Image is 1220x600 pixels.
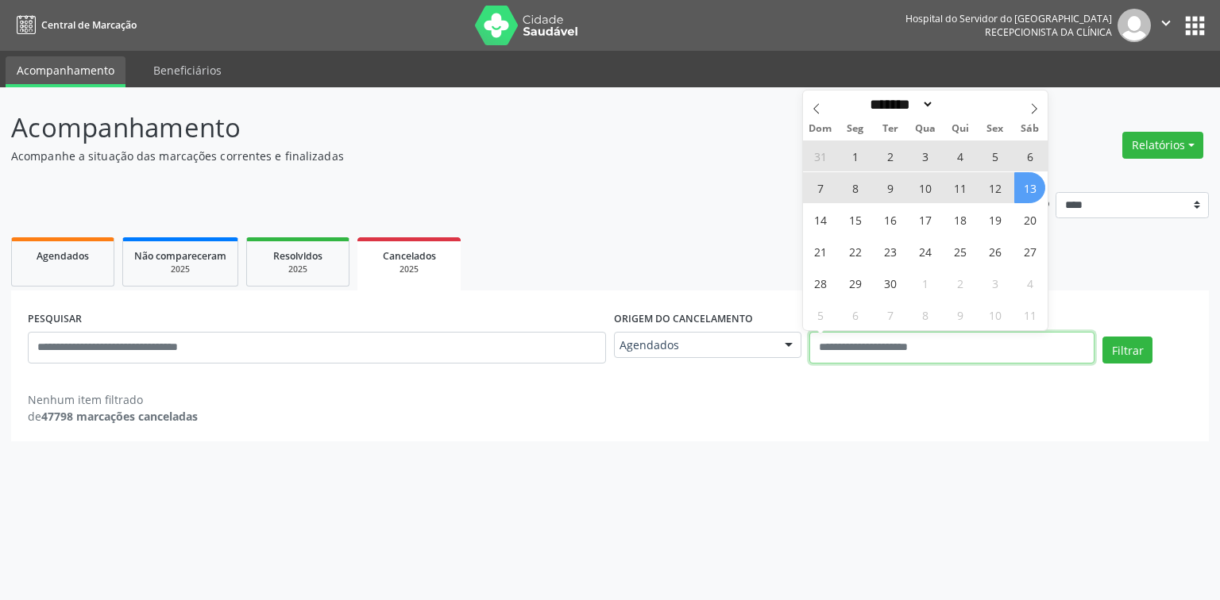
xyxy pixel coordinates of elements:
[944,140,975,171] span: Setembro 4, 2025
[909,267,940,298] span: Outubro 1, 2025
[979,204,1010,235] span: Setembro 19, 2025
[944,267,975,298] span: Outubro 2, 2025
[273,249,322,263] span: Resolvidos
[1122,132,1203,159] button: Relatórios
[874,140,905,171] span: Setembro 2, 2025
[944,299,975,330] span: Outubro 9, 2025
[840,299,871,330] span: Outubro 6, 2025
[41,18,137,32] span: Central de Marcação
[383,249,436,263] span: Cancelados
[805,172,836,203] span: Setembro 7, 2025
[11,148,850,164] p: Acompanhe a situação das marcações correntes e finalizadas
[874,236,905,267] span: Setembro 23, 2025
[1151,9,1181,42] button: 
[979,172,1010,203] span: Setembro 12, 2025
[805,299,836,330] span: Outubro 5, 2025
[1014,140,1045,171] span: Setembro 6, 2025
[905,12,1112,25] div: Hospital do Servidor do [GEOGRAPHIC_DATA]
[134,249,226,263] span: Não compareceram
[11,12,137,38] a: Central de Marcação
[979,267,1010,298] span: Outubro 3, 2025
[874,172,905,203] span: Setembro 9, 2025
[805,236,836,267] span: Setembro 21, 2025
[840,140,871,171] span: Setembro 1, 2025
[1014,204,1045,235] span: Setembro 20, 2025
[142,56,233,84] a: Beneficiários
[1014,267,1045,298] span: Outubro 4, 2025
[620,337,769,353] span: Agendados
[979,299,1010,330] span: Outubro 10, 2025
[979,236,1010,267] span: Setembro 26, 2025
[41,409,198,424] strong: 47798 marcações canceladas
[873,124,908,134] span: Ter
[1014,172,1045,203] span: Setembro 13, 2025
[840,236,871,267] span: Setembro 22, 2025
[944,172,975,203] span: Setembro 11, 2025
[1013,124,1048,134] span: Sáb
[840,204,871,235] span: Setembro 15, 2025
[874,267,905,298] span: Setembro 30, 2025
[909,299,940,330] span: Outubro 8, 2025
[805,204,836,235] span: Setembro 14, 2025
[978,124,1013,134] span: Sex
[1118,9,1151,42] img: img
[909,236,940,267] span: Setembro 24, 2025
[37,249,89,263] span: Agendados
[1102,337,1152,363] button: Filtrar
[874,204,905,235] span: Setembro 16, 2025
[874,299,905,330] span: Outubro 7, 2025
[28,408,198,425] div: de
[943,124,978,134] span: Qui
[944,236,975,267] span: Setembro 25, 2025
[908,124,943,134] span: Qua
[909,172,940,203] span: Setembro 10, 2025
[840,267,871,298] span: Setembro 29, 2025
[258,263,338,275] div: 2025
[805,267,836,298] span: Setembro 28, 2025
[985,25,1112,39] span: Recepcionista da clínica
[6,56,125,87] a: Acompanhamento
[803,124,838,134] span: Dom
[805,140,836,171] span: Agosto 31, 2025
[28,391,198,408] div: Nenhum item filtrado
[1014,236,1045,267] span: Setembro 27, 2025
[1014,299,1045,330] span: Outubro 11, 2025
[1157,14,1175,32] i: 
[11,108,850,148] p: Acompanhamento
[864,96,934,113] select: Month
[979,140,1010,171] span: Setembro 5, 2025
[909,140,940,171] span: Setembro 3, 2025
[134,263,226,275] div: 2025
[909,204,940,235] span: Setembro 17, 2025
[28,307,82,332] label: PESQUISAR
[838,124,873,134] span: Seg
[840,172,871,203] span: Setembro 8, 2025
[369,263,450,275] div: 2025
[614,307,753,332] label: Origem do cancelamento
[1181,12,1209,40] button: apps
[944,204,975,235] span: Setembro 18, 2025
